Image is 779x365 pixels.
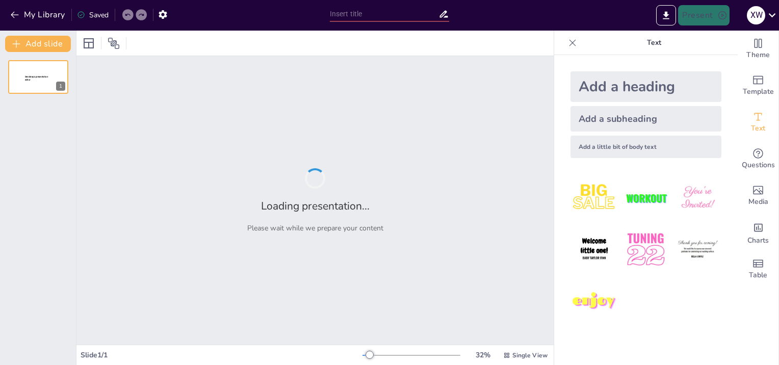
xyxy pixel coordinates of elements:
[622,226,669,273] img: 5.jpeg
[512,351,548,359] span: Single View
[581,31,728,55] p: Text
[108,37,120,49] span: Position
[746,49,770,61] span: Theme
[471,350,495,360] div: 32 %
[742,160,775,171] span: Questions
[81,35,97,51] div: Layout
[738,104,778,141] div: Add text boxes
[674,226,721,273] img: 6.jpeg
[738,251,778,288] div: Add a table
[261,199,370,213] h2: Loading presentation...
[330,7,439,21] input: Insert title
[748,196,768,207] span: Media
[570,174,618,222] img: 1.jpeg
[738,141,778,177] div: Get real-time input from your audience
[5,36,71,52] button: Add slide
[25,75,48,81] span: Sendsteps presentation editor
[81,350,362,360] div: Slide 1 / 1
[738,214,778,251] div: Add charts and graphs
[56,82,65,91] div: 1
[751,123,765,134] span: Text
[570,278,618,325] img: 7.jpeg
[8,60,68,94] div: 1
[678,5,729,25] button: Present
[747,235,769,246] span: Charts
[77,10,109,20] div: Saved
[570,106,721,132] div: Add a subheading
[656,5,676,25] button: Export to PowerPoint
[8,7,69,23] button: My Library
[749,270,767,281] span: Table
[738,67,778,104] div: Add ready made slides
[743,86,774,97] span: Template
[738,177,778,214] div: Add images, graphics, shapes or video
[674,174,721,222] img: 3.jpeg
[747,5,765,25] button: X W
[247,223,383,233] p: Please wait while we prepare your content
[570,226,618,273] img: 4.jpeg
[570,71,721,102] div: Add a heading
[738,31,778,67] div: Change the overall theme
[747,6,765,24] div: X W
[570,136,721,158] div: Add a little bit of body text
[622,174,669,222] img: 2.jpeg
